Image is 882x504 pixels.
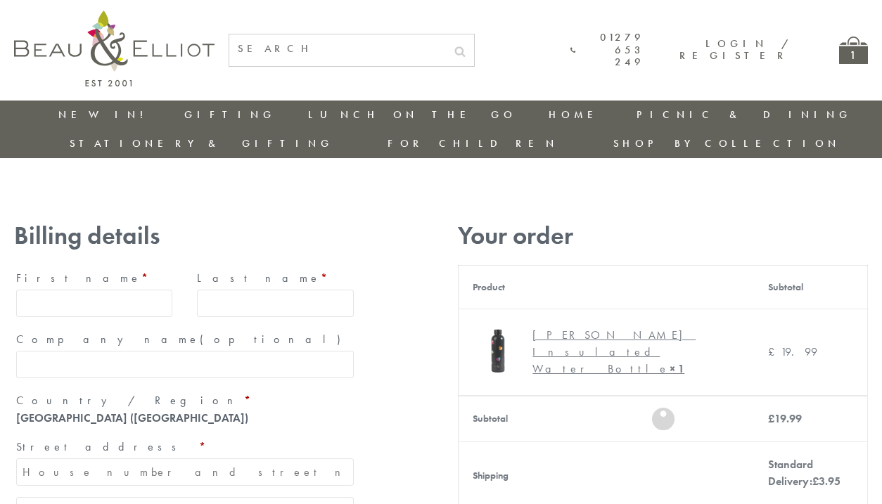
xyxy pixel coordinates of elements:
a: Lunch On The Go [308,108,516,122]
strong: [GEOGRAPHIC_DATA] ([GEOGRAPHIC_DATA]) [16,411,248,425]
label: Country / Region [16,389,354,412]
input: SEARCH [229,34,446,63]
label: Street address [16,436,354,458]
span: (optional) [200,332,349,347]
label: Company name [16,328,354,351]
label: First name [16,267,172,290]
a: 01279 653 249 [570,32,644,68]
a: Stationery & Gifting [70,136,333,150]
h3: Your order [458,221,868,250]
input: House number and street name [16,458,354,486]
a: New in! [58,108,153,122]
a: Login / Register [679,37,790,63]
img: logo [14,11,215,86]
a: Picnic & Dining [637,108,852,122]
a: Shop by collection [613,136,841,150]
a: For Children [388,136,558,150]
label: Last name [197,267,353,290]
a: 1 [839,37,868,64]
a: Gifting [184,108,276,122]
h3: Billing details [14,221,356,250]
a: Home [549,108,605,122]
